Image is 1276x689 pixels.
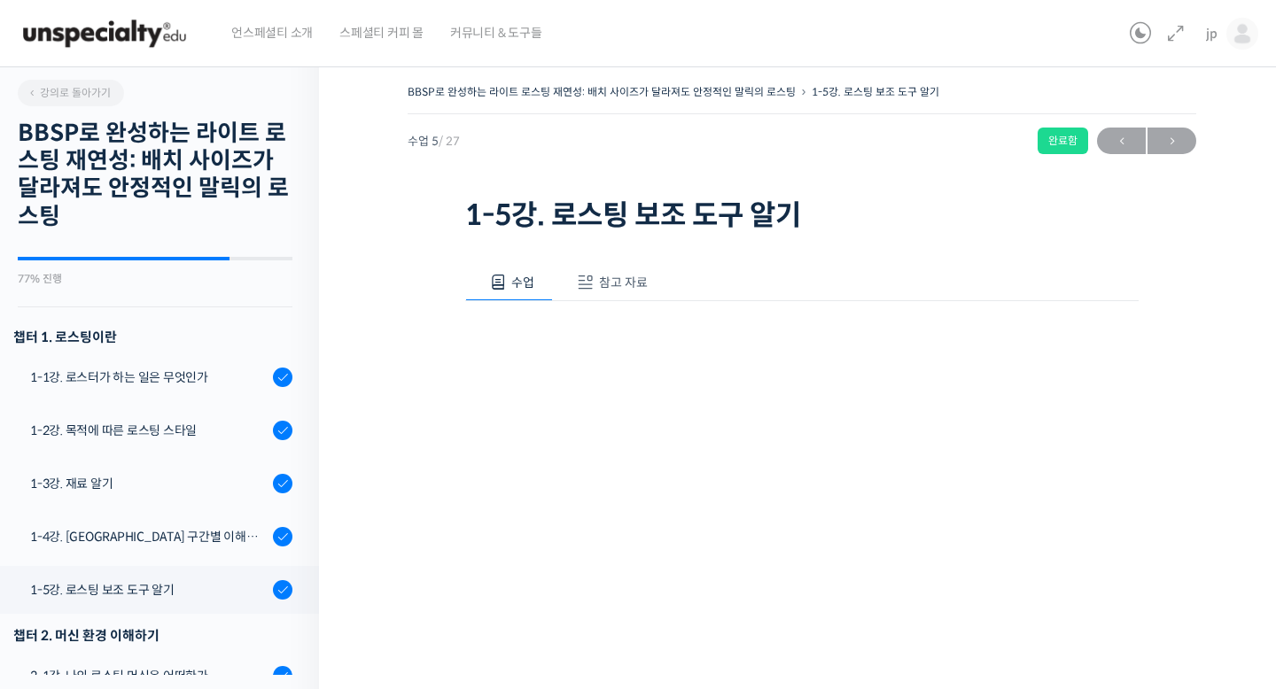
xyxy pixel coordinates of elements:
div: 챕터 2. 머신 환경 이해하기 [13,623,292,647]
a: 강의로 돌아가기 [18,80,124,106]
a: ←이전 [1097,128,1146,154]
div: 1-3강. 재료 알기 [30,474,268,493]
div: 1-1강. 로스터가 하는 일은 무엇인가 [30,368,268,387]
div: 77% 진행 [18,274,292,284]
h1: 1-5강. 로스팅 보조 도구 알기 [465,198,1139,232]
div: 1-4강. [GEOGRAPHIC_DATA] 구간별 이해와 용어 [30,527,268,546]
div: 완료함 [1038,128,1088,154]
a: 1-5강. 로스팅 보조 도구 알기 [812,85,939,98]
h3: 챕터 1. 로스팅이란 [13,325,292,349]
span: 수업 [511,275,534,290]
a: BBSP로 완성하는 라이트 로스팅 재연성: 배치 사이즈가 달라져도 안정적인 말릭의 로스팅 [408,85,796,98]
span: ← [1097,129,1146,153]
h2: BBSP로 완성하는 라이트 로스팅 재연성: 배치 사이즈가 달라져도 안정적인 말릭의 로스팅 [18,120,292,230]
span: / 27 [439,134,460,149]
span: 수업 5 [408,135,460,147]
span: 참고 자료 [599,275,648,290]
span: → [1148,129,1196,153]
div: 1-5강. 로스팅 보조 도구 알기 [30,580,268,600]
span: jp [1206,26,1218,42]
div: 2-1강. 나의 로스팅 머신은 어떠한가 [30,666,268,685]
div: 1-2강. 목적에 따른 로스팅 스타일 [30,421,268,440]
span: 강의로 돌아가기 [27,86,111,99]
a: 다음→ [1148,128,1196,154]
